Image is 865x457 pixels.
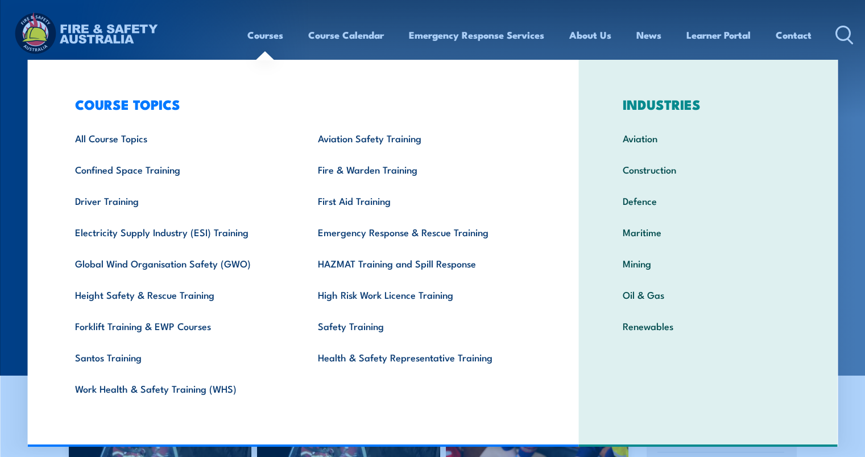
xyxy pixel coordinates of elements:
[605,122,812,154] a: Aviation
[57,216,300,248] a: Electricity Supply Industry (ESI) Training
[308,20,384,50] a: Course Calendar
[300,216,543,248] a: Emergency Response & Rescue Training
[300,279,543,310] a: High Risk Work Licence Training
[686,20,751,50] a: Learner Portal
[57,154,300,185] a: Confined Space Training
[57,279,300,310] a: Height Safety & Rescue Training
[57,373,300,404] a: Work Health & Safety Training (WHS)
[57,341,300,373] a: Santos Training
[569,20,611,50] a: About Us
[57,185,300,216] a: Driver Training
[605,216,812,248] a: Maritime
[605,96,812,112] h3: INDUSTRIES
[636,20,661,50] a: News
[300,248,543,279] a: HAZMAT Training and Spill Response
[776,20,812,50] a: Contact
[57,122,300,154] a: All Course Topics
[247,20,283,50] a: Courses
[300,154,543,185] a: Fire & Warden Training
[57,248,300,279] a: Global Wind Organisation Safety (GWO)
[300,310,543,341] a: Safety Training
[300,341,543,373] a: Health & Safety Representative Training
[300,122,543,154] a: Aviation Safety Training
[605,279,812,310] a: Oil & Gas
[300,185,543,216] a: First Aid Training
[57,310,300,341] a: Forklift Training & EWP Courses
[57,96,543,112] h3: COURSE TOPICS
[409,20,544,50] a: Emergency Response Services
[605,248,812,279] a: Mining
[605,310,812,341] a: Renewables
[605,185,812,216] a: Defence
[605,154,812,185] a: Construction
